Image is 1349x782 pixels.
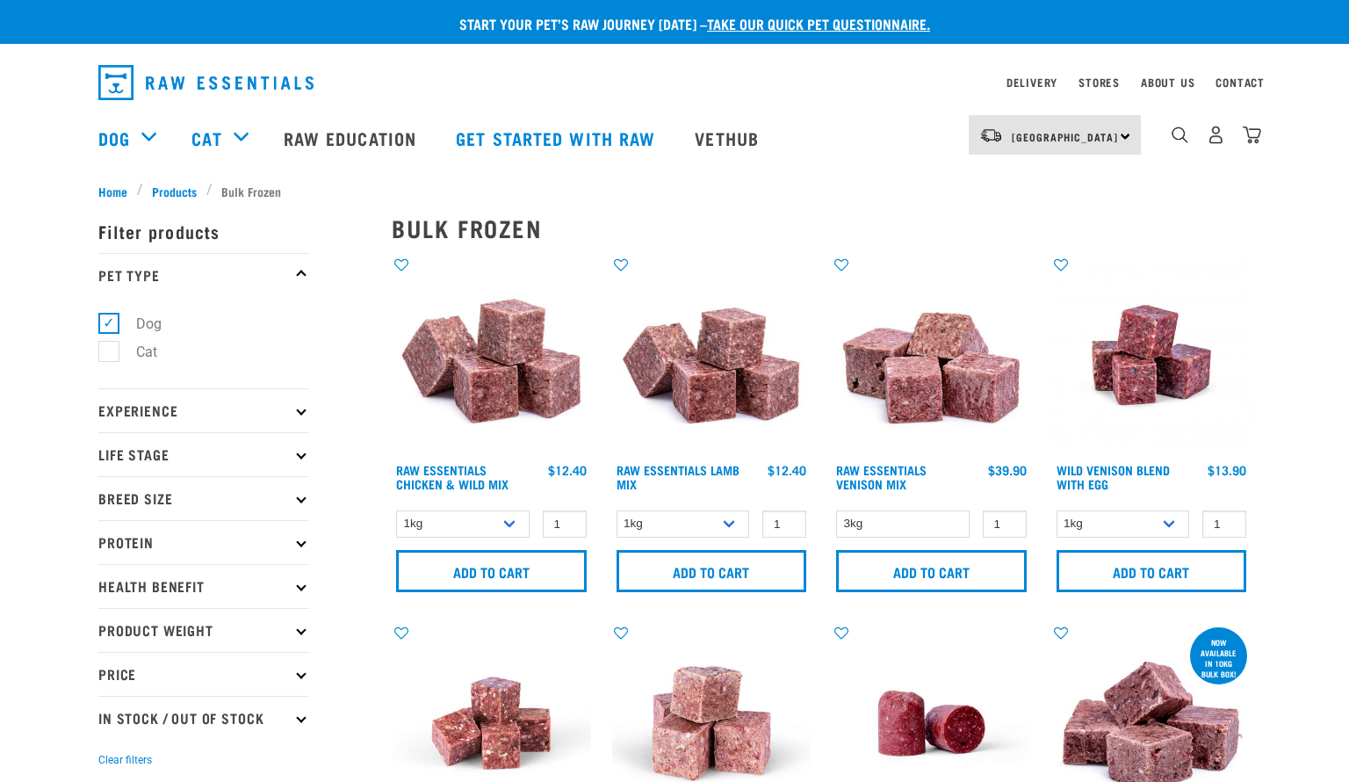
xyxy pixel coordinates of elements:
[152,182,197,200] span: Products
[836,550,1027,592] input: Add to cart
[108,313,169,335] label: Dog
[392,256,591,455] img: Pile Of Cubed Chicken Wild Meat Mix
[543,510,587,538] input: 1
[84,58,1265,107] nav: dropdown navigation
[98,253,309,297] p: Pet Type
[768,463,806,477] div: $12.40
[979,127,1003,143] img: van-moving.png
[98,182,137,200] a: Home
[438,103,677,173] a: Get started with Raw
[836,467,927,487] a: Raw Essentials Venison Mix
[98,564,309,608] p: Health Benefit
[108,341,164,363] label: Cat
[98,608,309,652] p: Product Weight
[98,209,309,253] p: Filter products
[1012,134,1118,140] span: [GEOGRAPHIC_DATA]
[762,510,806,538] input: 1
[98,388,309,432] p: Experience
[1208,463,1246,477] div: $13.90
[1006,79,1057,85] a: Delivery
[98,182,127,200] span: Home
[1190,629,1247,687] div: now available in 10kg bulk box!
[1216,79,1265,85] a: Contact
[1141,79,1194,85] a: About Us
[983,510,1027,538] input: 1
[98,65,314,100] img: Raw Essentials Logo
[617,467,739,487] a: Raw Essentials Lamb Mix
[98,752,152,768] button: Clear filters
[98,432,309,476] p: Life Stage
[707,19,930,27] a: take our quick pet questionnaire.
[1052,256,1252,455] img: Venison Egg 1616
[832,256,1031,455] img: 1113 RE Venison Mix 01
[677,103,781,173] a: Vethub
[392,214,1251,242] h2: Bulk Frozen
[143,182,206,200] a: Products
[1057,467,1170,487] a: Wild Venison Blend with Egg
[266,103,438,173] a: Raw Education
[98,520,309,564] p: Protein
[617,550,807,592] input: Add to cart
[612,256,812,455] img: ?1041 RE Lamb Mix 01
[1172,127,1188,143] img: home-icon-1@2x.png
[98,476,309,520] p: Breed Size
[98,182,1251,200] nav: breadcrumbs
[191,125,221,151] a: Cat
[1078,79,1120,85] a: Stores
[98,125,130,151] a: Dog
[1243,126,1261,144] img: home-icon@2x.png
[98,696,309,740] p: In Stock / Out Of Stock
[988,463,1027,477] div: $39.90
[396,550,587,592] input: Add to cart
[98,652,309,696] p: Price
[1202,510,1246,538] input: 1
[548,463,587,477] div: $12.40
[1207,126,1225,144] img: user.png
[396,467,509,487] a: Raw Essentials Chicken & Wild Mix
[1057,550,1247,592] input: Add to cart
